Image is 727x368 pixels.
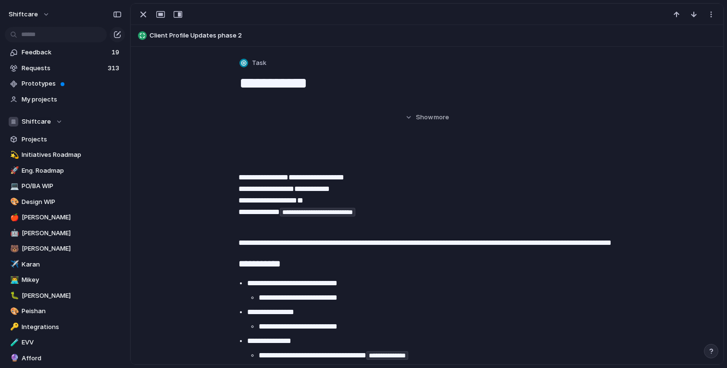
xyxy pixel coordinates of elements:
[10,259,17,270] div: ✈️
[10,228,17,239] div: 🤖
[238,56,269,70] button: Task
[5,195,125,209] a: 🎨Design WIP
[22,228,122,238] span: [PERSON_NAME]
[5,226,125,241] a: 🤖[PERSON_NAME]
[5,114,125,129] button: Shiftcare
[9,197,18,207] button: 🎨
[10,243,17,254] div: 🐻
[22,79,122,89] span: Prototypes
[9,228,18,238] button: 🤖
[5,132,125,147] a: Projects
[238,109,615,126] button: Showmore
[22,48,109,57] span: Feedback
[22,181,122,191] span: PO/BA WIP
[9,181,18,191] button: 💻
[5,335,125,350] a: 🧪EVV
[10,165,17,176] div: 🚀
[5,92,125,107] a: My projects
[9,166,18,176] button: 🚀
[9,213,18,222] button: 🍎
[22,117,51,127] span: Shiftcare
[9,338,18,347] button: 🧪
[22,338,122,347] span: EVV
[10,275,17,286] div: 👨‍💻
[10,212,17,223] div: 🍎
[9,244,18,254] button: 🐻
[22,275,122,285] span: Mikey
[22,63,105,73] span: Requests
[10,337,17,348] div: 🧪
[22,260,122,269] span: Karan
[5,273,125,287] a: 👨‍💻Mikey
[135,28,719,43] button: Client Profile Updates phase 2
[9,150,18,160] button: 💫
[5,45,125,60] a: Feedback19
[22,197,122,207] span: Design WIP
[112,48,121,57] span: 19
[9,260,18,269] button: ✈️
[9,275,18,285] button: 👨‍💻
[22,135,122,144] span: Projects
[5,351,125,366] a: 🔮Afford
[22,150,122,160] span: Initiatives Roadmap
[108,63,121,73] span: 313
[5,210,125,225] a: 🍎[PERSON_NAME]
[10,353,17,364] div: 🔮
[22,213,122,222] span: [PERSON_NAME]
[10,196,17,207] div: 🎨
[9,306,18,316] button: 🎨
[10,150,17,161] div: 💫
[5,289,125,303] a: 🐛[PERSON_NAME]
[5,241,125,256] a: 🐻[PERSON_NAME]
[22,291,122,301] span: [PERSON_NAME]
[10,321,17,332] div: 🔑
[5,148,125,162] a: 💫Initiatives Roadmap
[22,354,122,363] span: Afford
[22,95,122,104] span: My projects
[10,290,17,301] div: 🐛
[9,354,18,363] button: 🔮
[252,58,266,68] span: Task
[10,306,17,317] div: 🎨
[5,61,125,76] a: Requests313
[5,320,125,334] a: 🔑Integrations
[22,306,122,316] span: Peishan
[4,7,55,22] button: shiftcare
[434,113,449,122] span: more
[9,322,18,332] button: 🔑
[22,244,122,254] span: [PERSON_NAME]
[22,322,122,332] span: Integrations
[9,291,18,301] button: 🐛
[5,304,125,318] a: 🎨Peishan
[416,113,433,122] span: Show
[5,179,125,193] a: 💻PO/BA WIP
[22,166,122,176] span: Eng. Roadmap
[5,76,125,91] a: Prototypes
[150,31,719,40] span: Client Profile Updates phase 2
[5,164,125,178] a: 🚀Eng. Roadmap
[10,181,17,192] div: 💻
[5,257,125,272] a: ✈️Karan
[9,10,38,19] span: shiftcare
